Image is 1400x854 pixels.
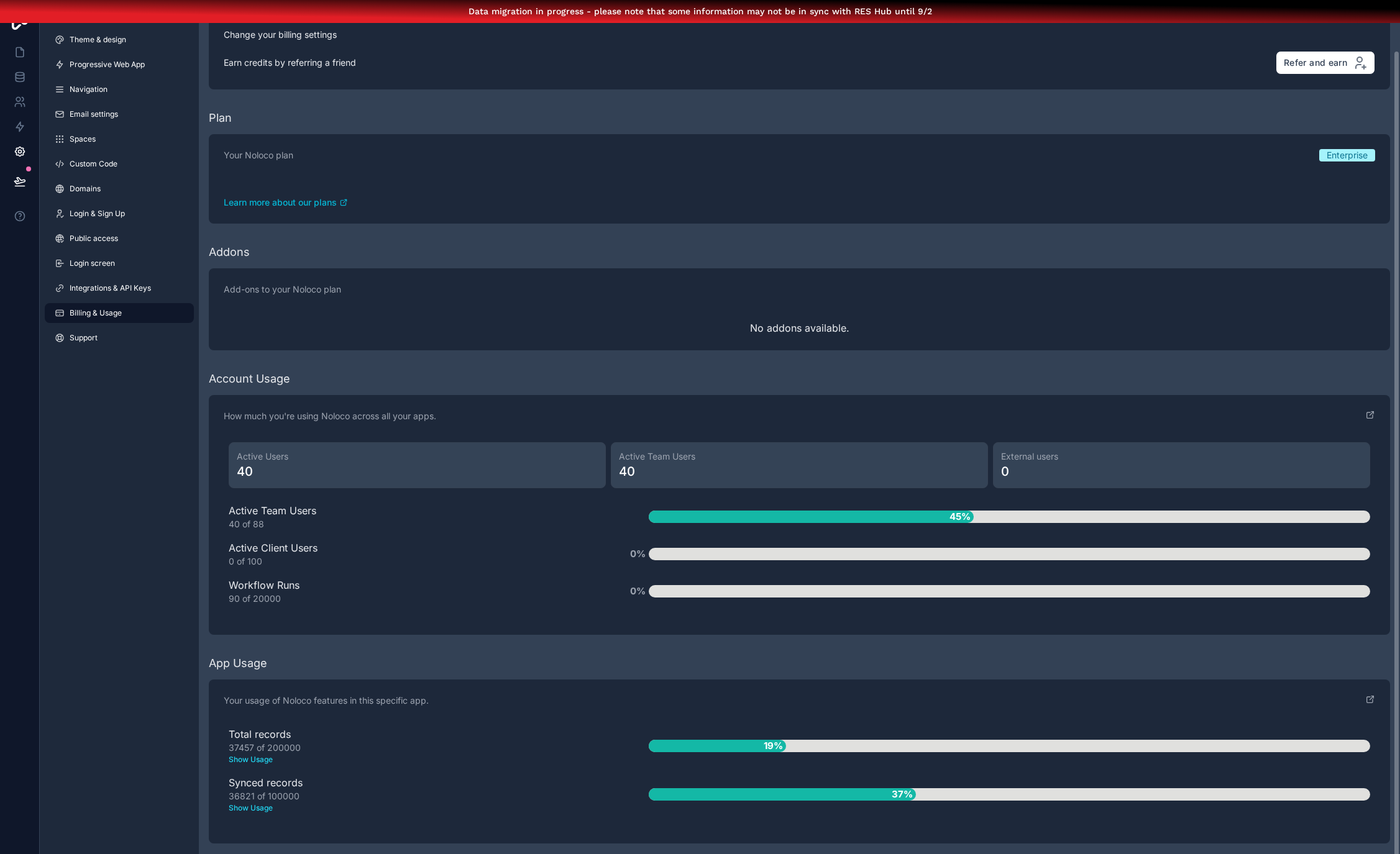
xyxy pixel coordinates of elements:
[209,370,290,388] div: Account Usage
[45,253,194,273] a: Login screen
[224,694,429,707] p: Your usage of Noloco features in this specific app.
[1001,463,1362,480] span: 0
[229,790,609,814] div: 36821 of 100000
[45,104,194,124] a: Email settings
[237,463,598,480] span: 40
[70,109,118,119] span: Email settings
[45,303,194,323] a: Billing & Usage
[45,328,194,348] a: Support
[45,30,194,50] a: Theme & design
[45,229,194,248] a: Public access
[209,243,250,261] div: Addons
[45,129,194,149] a: Spaces
[627,581,649,602] span: 0%
[70,209,125,219] span: Login & Sign Up
[889,784,916,805] span: 37%
[224,196,1375,209] a: Learn more about our plans
[45,55,194,75] a: Progressive Web App
[70,35,126,45] span: Theme & design
[45,154,194,174] a: Custom Code
[224,320,1375,335] p: No addons available.
[224,57,356,69] p: Earn credits by referring a friend
[70,84,108,94] span: Navigation
[229,593,609,605] div: 90 of 20000
[619,463,980,480] span: 40
[229,727,609,765] div: Total records
[229,775,609,814] div: Synced records
[70,184,101,194] span: Domains
[1327,149,1368,161] span: Enterprise
[224,149,293,161] p: Your Noloco plan
[619,450,980,463] span: Active Team Users
[70,134,96,144] span: Spaces
[70,308,122,318] span: Billing & Usage
[946,507,974,527] span: 45%
[229,802,609,814] text: Show Usage
[627,544,649,565] span: 0%
[70,159,117,169] span: Custom Code
[70,283,151,293] span: Integrations & API Keys
[70,258,115,268] span: Login screen
[209,109,232,127] div: Plan
[70,333,98,343] span: Support
[1276,51,1375,75] button: Refer and earn
[229,754,609,765] text: Show Usage
[45,179,194,199] a: Domains
[45,204,194,224] a: Login & Sign Up
[45,79,194,99] a: Navigation
[224,196,337,209] span: Learn more about our plans
[70,60,145,70] span: Progressive Web App
[229,503,609,530] div: Active Team Users
[237,450,598,463] span: Active Users
[1284,57,1347,68] span: Refer and earn
[224,410,436,422] p: How much you're using Noloco across all your apps.
[229,555,609,568] div: 0 of 100
[229,540,609,568] div: Active Client Users
[45,278,194,298] a: Integrations & API Keys
[224,29,337,41] p: Change your billing settings
[209,655,267,672] div: App Usage
[1001,450,1362,463] span: External users
[229,742,609,765] div: 37457 of 200000
[229,518,609,530] div: 40 of 88
[70,234,118,243] span: Public access
[761,736,786,756] span: 19%
[229,578,609,605] div: Workflow Runs
[224,283,1375,296] p: Add-ons to your Noloco plan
